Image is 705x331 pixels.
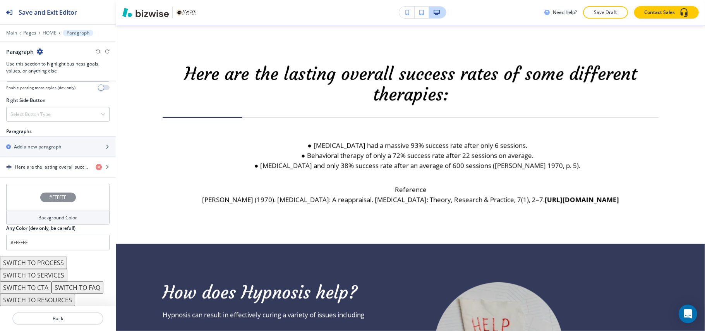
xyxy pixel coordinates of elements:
img: Your Logo [176,9,197,16]
h4: Here are the lasting overall success rates of some different therapies: [15,164,89,171]
img: Drag [6,164,12,170]
p: [PERSON_NAME] (1970). [MEDICAL_DATA]: A reappraisal. [MEDICAL_DATA]: Theory, Research & Practice,... [163,195,659,205]
p: Contact Sales [644,9,675,16]
button: Main [6,30,17,36]
h2: Add a new paragraph [14,143,62,150]
h4: #FFFFFF [50,194,67,201]
h3: Use this section to highlight business goals, values, or anything else [6,60,110,74]
p: Hypnosis can result in effectively curing a variety of issues including [163,310,388,320]
a: [URL][DOMAIN_NAME] [545,195,619,204]
p: Reference [163,185,659,195]
h2: Paragraph [6,48,34,56]
button: #FFFFFFBackground Color [6,184,110,225]
div: Open Intercom Messenger [679,305,697,323]
p: How does Hypnosis help? [163,283,388,303]
h4: Enable pasting more styles (dev only) [6,85,75,91]
p: Here are the lasting overall success rates of some different therapies: [163,64,659,105]
button: Back [12,312,103,325]
p: Save Draft [593,9,618,16]
h2: Any Color (dev only, be careful!) [6,225,75,232]
img: Bizwise Logo [122,8,169,17]
h2: Save and Exit Editor [19,8,77,17]
li: [MEDICAL_DATA] and only 38% success rate after an average of 600 sessions ([PERSON_NAME] 1970, p.... [173,161,659,171]
h2: Paragraphs [6,128,32,135]
h4: Background Color [39,214,77,221]
li: [MEDICAL_DATA] had a massive 93% success rate after only 6 sessions. [173,141,659,151]
button: HOME [43,30,57,36]
h3: Need help? [553,9,577,16]
button: Save Draft [583,6,628,19]
button: Contact Sales [634,6,699,19]
li: Behavioral therapy of only a 72% success rate after 22 sessions on average. [173,151,659,161]
button: Paragraph [63,30,93,36]
p: Back [13,315,103,322]
p: Paragraph [67,30,89,36]
button: SWITCH TO FAQ [51,281,103,294]
h2: Right Side Button [6,97,46,104]
button: Pages [23,30,36,36]
h4: Select Button Type [10,111,51,118]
